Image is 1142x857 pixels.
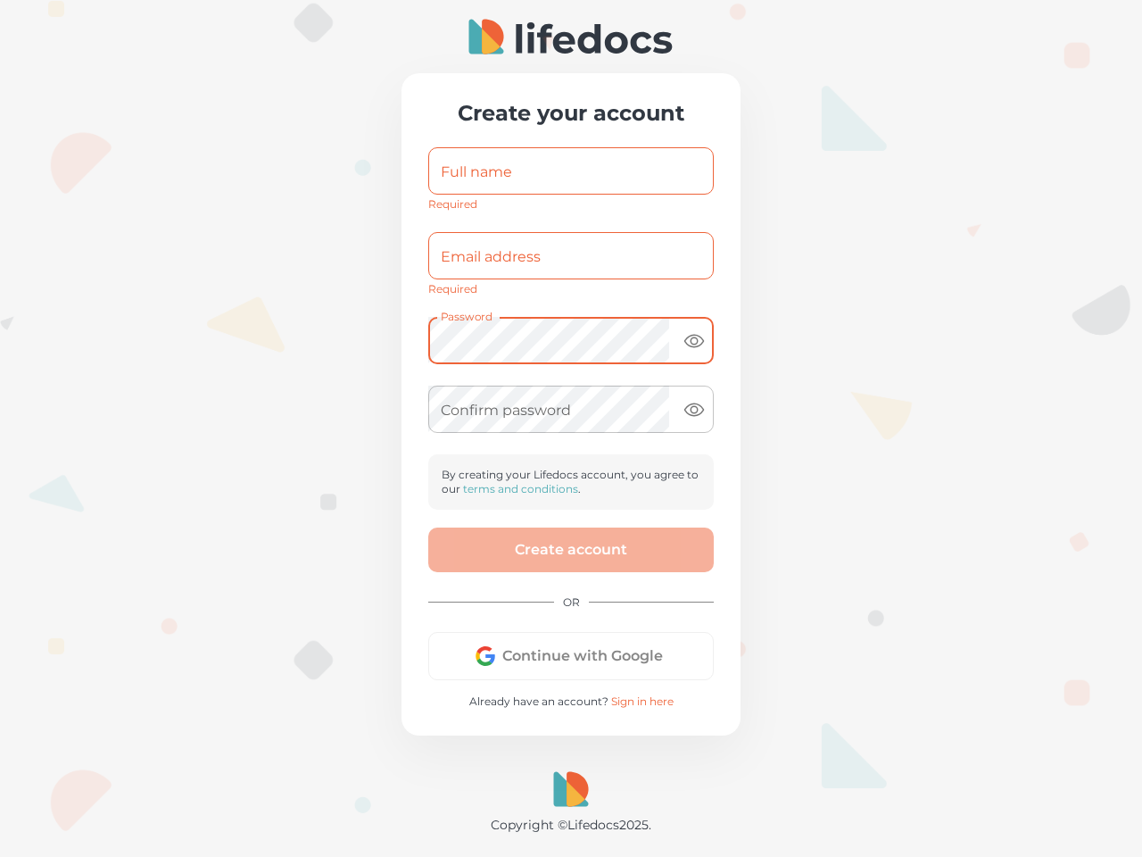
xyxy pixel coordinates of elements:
[428,283,714,295] p: Required
[428,632,714,680] button: Continue with Google
[428,198,714,211] p: Required
[554,587,589,618] span: OR
[441,309,492,324] label: Password
[611,695,674,708] a: Sign in here
[442,468,700,496] p: By creating your Lifedocs account, you agree to our .
[428,695,714,709] p: Already have an account?
[463,482,578,495] a: terms and conditions
[428,100,714,126] h3: Create your account
[676,392,712,428] button: toggle password visibility
[676,323,712,359] button: toggle password visibility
